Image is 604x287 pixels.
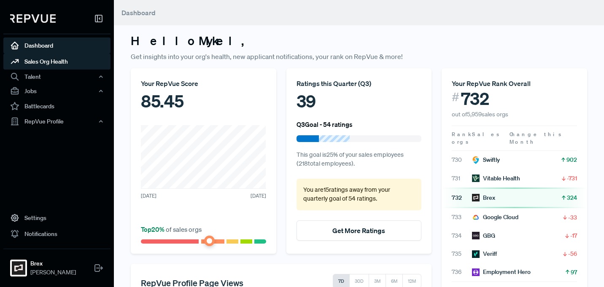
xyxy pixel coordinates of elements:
[461,89,489,109] span: 732
[567,174,577,182] span: -731
[12,261,25,275] img: Brex
[567,193,577,202] span: 324
[131,51,587,62] p: Get insights into your org's health, new applicant notifications, your rank on RepVue & more!
[568,249,577,258] span: -56
[141,89,266,114] div: 85.45
[452,110,508,118] span: out of 5,959 sales orgs
[472,231,495,240] div: GBG
[3,54,111,70] a: Sales Org Health
[472,214,480,221] img: Google Cloud
[472,156,500,164] div: Swiftly
[571,268,577,276] span: 97
[566,156,577,164] span: 902
[131,34,587,48] h3: Hello Mykel ,
[297,89,422,114] div: 39
[3,38,111,54] a: Dashboard
[3,98,111,114] a: Battlecards
[568,213,577,222] span: -33
[3,210,111,226] a: Settings
[472,194,480,201] img: Brex
[3,114,111,129] button: RepVue Profile
[452,131,501,145] span: Sales orgs
[30,259,76,268] strong: Brex
[303,185,415,204] p: You are 15 ratings away from your quarterly goal of 54 ratings .
[452,174,472,183] span: 731
[452,156,472,164] span: 730
[452,193,472,202] span: 732
[472,213,518,222] div: Google Cloud
[452,131,472,138] span: Rank
[297,220,422,241] button: Get More Ratings
[452,231,472,240] span: 734
[297,150,422,169] p: This goal is 25 % of your sales employees ( 218 total employees).
[452,249,472,258] span: 735
[472,268,480,276] img: Employment Hero
[3,70,111,84] button: Talent
[141,78,266,89] div: Your RepVue Score
[472,249,497,258] div: Veriff
[472,250,480,258] img: Veriff
[121,8,156,17] span: Dashboard
[452,79,531,88] span: Your RepVue Rank Overall
[472,193,495,202] div: Brex
[452,89,459,106] span: #
[452,213,472,222] span: 733
[472,174,480,182] img: Vitable Health
[10,14,56,23] img: RepVue
[452,268,472,276] span: 736
[297,78,422,89] div: Ratings this Quarter ( Q3 )
[3,226,111,242] a: Notifications
[141,192,156,200] span: [DATE]
[297,121,353,128] h6: Q3 Goal - 54 ratings
[510,131,563,145] span: Change this Month
[570,231,577,240] span: -17
[141,225,166,233] span: Top 20 %
[472,156,480,164] img: Swiftly
[141,225,202,233] span: of sales orgs
[472,232,480,239] img: GBG
[3,84,111,98] button: Jobs
[3,249,111,280] a: BrexBrex[PERSON_NAME]
[251,192,266,200] span: [DATE]
[472,174,520,183] div: Vitable Health
[472,268,531,276] div: Employment Hero
[30,268,76,277] span: [PERSON_NAME]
